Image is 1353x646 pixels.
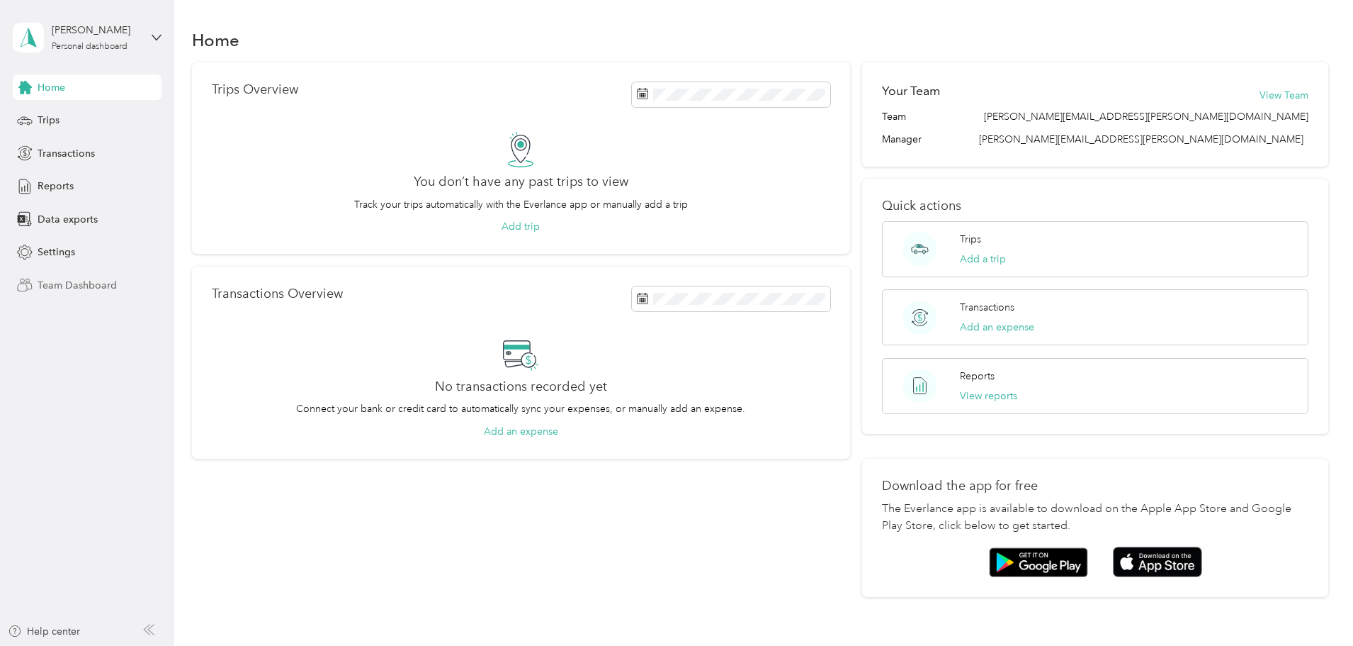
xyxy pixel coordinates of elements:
img: Google play [989,547,1088,577]
div: [PERSON_NAME] [52,23,140,38]
span: Reports [38,179,74,194]
span: Team [882,109,906,124]
p: Trips [960,232,981,247]
button: View Team [1259,88,1308,103]
p: Transactions Overview [212,286,343,301]
p: Connect your bank or credit card to automatically sync your expenses, or manually add an expense. [296,401,745,416]
img: App store [1113,547,1202,577]
h2: Your Team [882,82,940,100]
p: Quick actions [882,199,1308,213]
span: Data exports [38,212,98,227]
span: [PERSON_NAME][EMAIL_ADDRESS][PERSON_NAME][DOMAIN_NAME] [979,133,1303,145]
span: Transactions [38,146,95,161]
button: Add trip [502,219,540,234]
h2: You don’t have any past trips to view [414,174,628,189]
button: Add an expense [960,320,1034,335]
span: Manager [882,132,922,147]
button: Add a trip [960,252,1006,267]
span: Settings [38,245,75,260]
h1: Home [192,33,239,48]
p: Transactions [960,300,1014,315]
div: Personal dashboard [52,43,128,51]
span: Trips [38,113,60,128]
p: The Everlance app is available to download on the Apple App Store and Google Play Store, click be... [882,501,1308,535]
h2: No transactions recorded yet [435,379,607,394]
button: Help center [8,624,80,639]
button: View reports [960,389,1017,403]
iframe: Everlance-gr Chat Button Frame [1274,567,1353,646]
span: Home [38,80,65,95]
p: Track your trips automatically with the Everlance app or manually add a trip [354,197,688,212]
p: Download the app for free [882,479,1308,494]
p: Reports [960,369,995,384]
span: Team Dashboard [38,278,117,293]
span: [PERSON_NAME][EMAIL_ADDRESS][PERSON_NAME][DOMAIN_NAME] [984,109,1308,124]
button: Add an expense [484,424,558,439]
p: Trips Overview [212,82,298,97]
